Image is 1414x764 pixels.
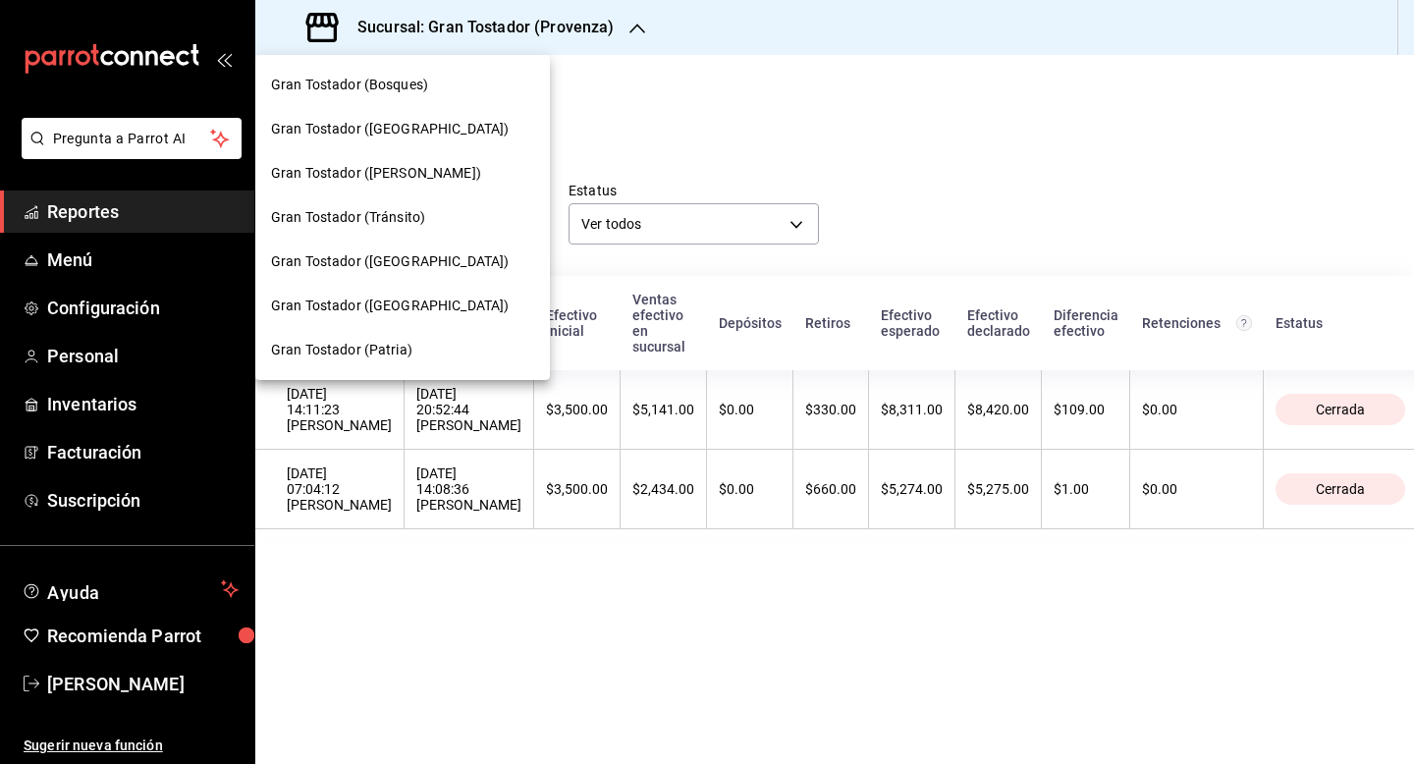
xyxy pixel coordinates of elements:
div: Gran Tostador (Bosques) [255,63,550,107]
div: Gran Tostador ([GEOGRAPHIC_DATA]) [255,107,550,151]
div: Gran Tostador (Patria) [255,328,550,372]
span: Gran Tostador ([GEOGRAPHIC_DATA]) [271,296,509,316]
div: Gran Tostador ([PERSON_NAME]) [255,151,550,195]
span: Gran Tostador ([GEOGRAPHIC_DATA]) [271,251,509,272]
span: Gran Tostador ([PERSON_NAME]) [271,163,481,184]
div: Gran Tostador ([GEOGRAPHIC_DATA]) [255,240,550,284]
div: Gran Tostador (Tránsito) [255,195,550,240]
span: Gran Tostador ([GEOGRAPHIC_DATA]) [271,119,509,139]
div: Gran Tostador ([GEOGRAPHIC_DATA]) [255,284,550,328]
span: Gran Tostador (Bosques) [271,75,428,95]
span: Gran Tostador (Patria) [271,340,412,360]
span: Gran Tostador (Tránsito) [271,207,425,228]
